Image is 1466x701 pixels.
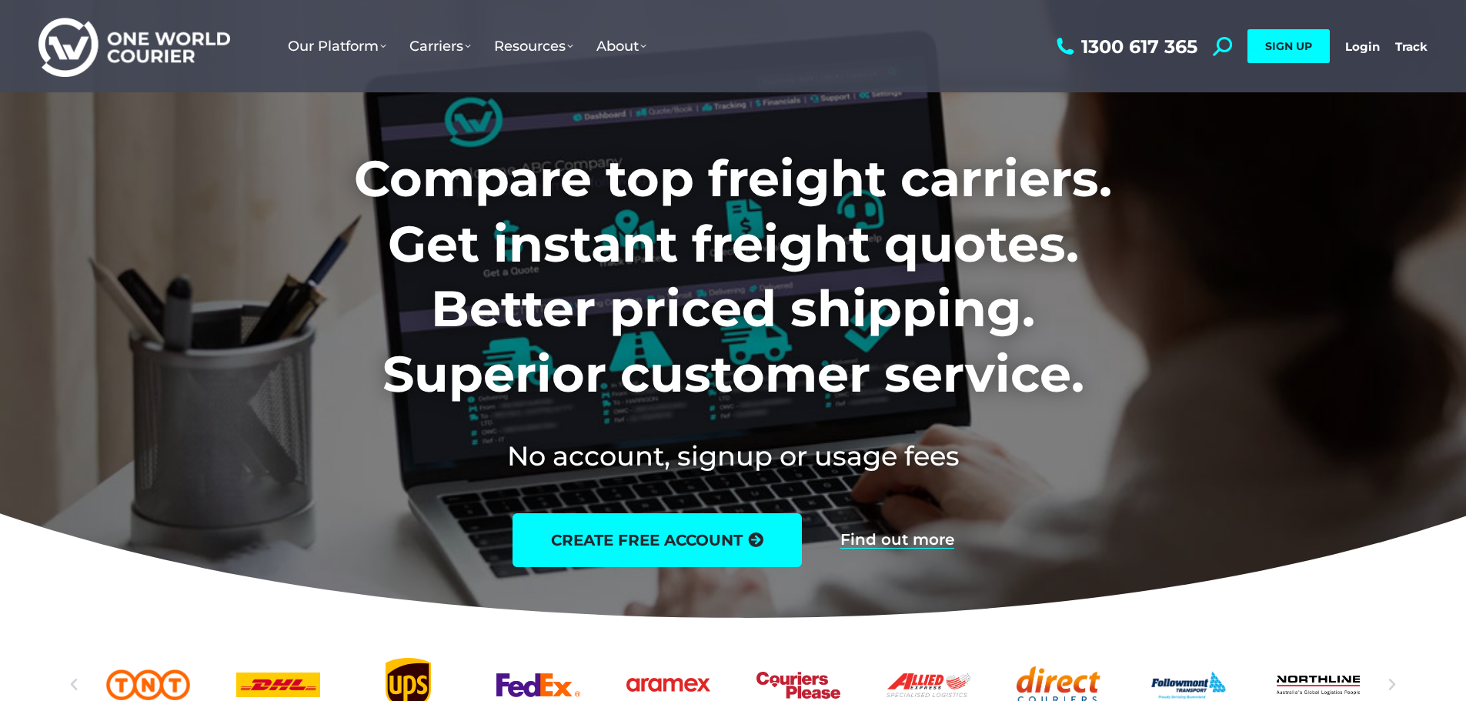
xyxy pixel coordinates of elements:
a: 1300 617 365 [1053,37,1197,56]
h1: Compare top freight carriers. Get instant freight quotes. Better priced shipping. Superior custom... [252,146,1214,406]
a: SIGN UP [1247,29,1330,63]
span: SIGN UP [1265,39,1312,53]
a: Login [1345,39,1380,54]
span: Resources [494,38,573,55]
span: About [596,38,646,55]
span: Our Platform [288,38,386,55]
a: create free account [513,513,802,567]
a: About [585,22,658,70]
a: Our Platform [276,22,398,70]
a: Track [1395,39,1428,54]
a: Find out more [840,532,954,549]
span: Carriers [409,38,471,55]
a: Carriers [398,22,483,70]
img: One World Courier [38,15,230,78]
h2: No account, signup or usage fees [252,437,1214,475]
a: Resources [483,22,585,70]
